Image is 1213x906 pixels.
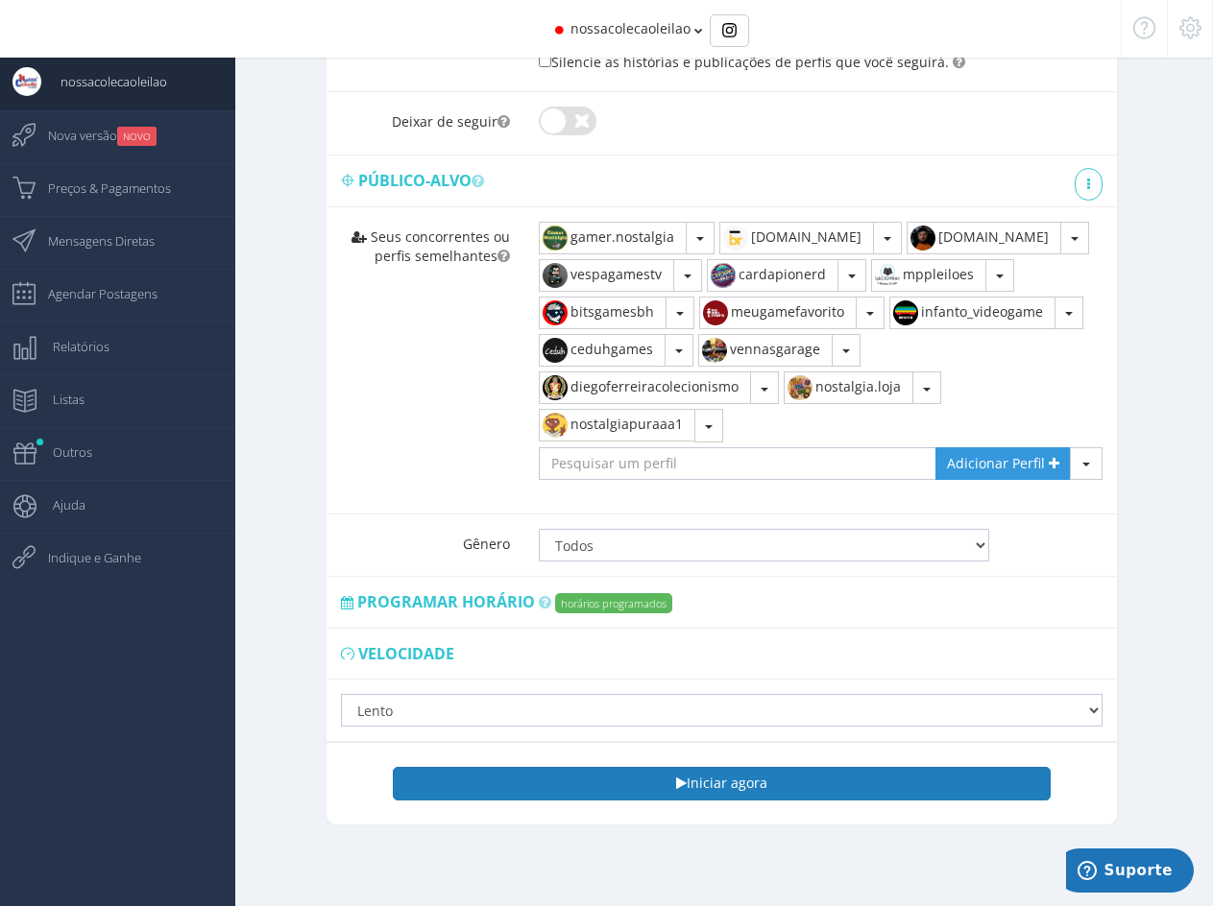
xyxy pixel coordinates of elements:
[785,372,815,403] img: 490051436_970912405031702_5627526623854400812_n.jpg
[357,591,535,612] span: Programar horário
[540,335,570,366] img: 474976124_524523273977172_4452500860263492032_n.jpg
[539,222,687,254] button: gamer.nostalgia
[34,375,85,423] span: Listas
[907,222,1061,254] button: [DOMAIN_NAME]
[358,643,454,664] span: Velocidade
[698,334,833,367] button: vennasgarage
[539,409,695,441] button: nostalgiapuraaa1
[540,223,570,253] img: 423159733_1378082839766708_3263368504947880062_n.jpg
[699,297,857,329] button: meugamefavorito
[540,410,570,441] img: 471658031_1138397447634211_2802426604343663951_n.jpg
[947,454,1045,472] span: Adicionar Perfil
[34,428,92,476] span: Outros
[371,227,510,265] span: Seus concorrentes ou perfis semelhantes
[871,259,986,292] button: mppleiloes
[555,593,672,613] label: horários programados
[722,23,737,37] img: Instagram_simple_icon.svg
[34,322,109,370] span: Relatórios
[29,270,158,318] span: Agendar Postagens
[890,298,921,328] img: 355301026_3674815052840399_126145580490089916_n.jpg
[720,223,751,253] img: 433396700_380315868188458_5779258495310309580_n.jpg
[29,164,171,212] span: Preços & Pagamentos
[539,334,666,367] button: ceduhgames
[358,170,492,191] span: Público-alvo
[708,260,739,291] img: 461877031_1201707057787743_574910923138416839_n.jpg
[539,51,949,72] label: Silencie as histórias e publicações de perfis que você seguirá.
[540,372,570,403] img: 118519923_156870222702293_3191513666219955088_n.jpg
[908,223,938,253] img: 472635182_1329872007959433_2186357385321241584_n.jpg
[700,298,731,328] img: 435507382_7328426593938795_3931140265778317735_n.jpg
[719,222,874,254] button: [DOMAIN_NAME]
[1066,848,1194,896] iframe: Abre um widget para que você possa encontrar mais informações
[872,260,903,291] img: 18380369_1340146769409699_7446605411517464576_a.jpg
[41,58,167,106] span: nossacolecaoleilao
[539,259,674,292] button: vespagamestv
[710,14,749,47] div: Basic example
[539,55,551,67] input: Silencie as histórias e publicações de perfis que você seguirá.
[29,217,155,265] span: Mensagens Diretas
[117,127,157,146] small: NOVO
[539,371,751,404] button: diegoferreiracolecionismo
[12,67,41,96] img: User Image
[327,93,524,131] label: Deixar de seguir
[935,447,1071,480] a: Adicionar Perfil
[539,297,667,329] button: bitsgamesbh
[699,335,730,366] img: 296433050_1104133163540033_5674559888664596651_n.jpg
[784,371,913,404] button: nostalgia.loja
[570,19,691,37] span: nossacolecaoleilao
[707,259,838,292] button: cardapionerd
[540,260,570,291] img: 339772424_211207091517105_5353863977720349896_n.jpg
[29,534,141,582] span: Indique e Ganhe
[327,515,524,554] label: Gênero
[889,297,1055,329] button: infanto_videogame
[34,481,85,529] span: Ajuda
[540,298,570,328] img: 472492011_2917890498374210_589477500944580005_n.jpg
[393,767,1050,799] button: Iniciar agora
[29,111,157,159] span: Nova versão
[539,447,936,480] input: Pesquisar um perfil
